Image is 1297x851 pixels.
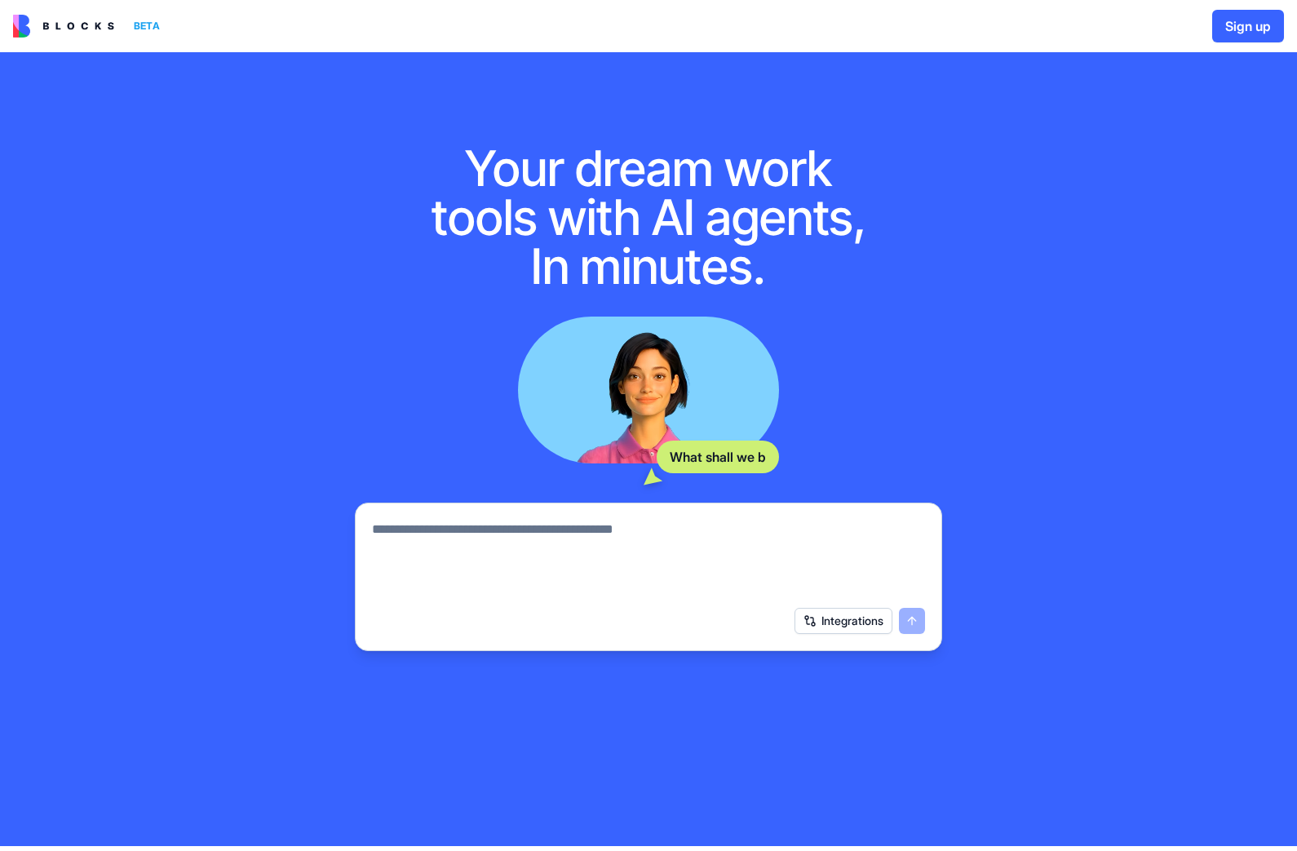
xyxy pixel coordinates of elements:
[13,15,114,38] img: logo
[1212,10,1284,42] button: Sign up
[795,608,892,634] button: Integrations
[13,15,166,38] a: BETA
[414,144,883,290] h1: Your dream work tools with AI agents, In minutes.
[657,441,779,473] div: What shall we b
[127,15,166,38] div: BETA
